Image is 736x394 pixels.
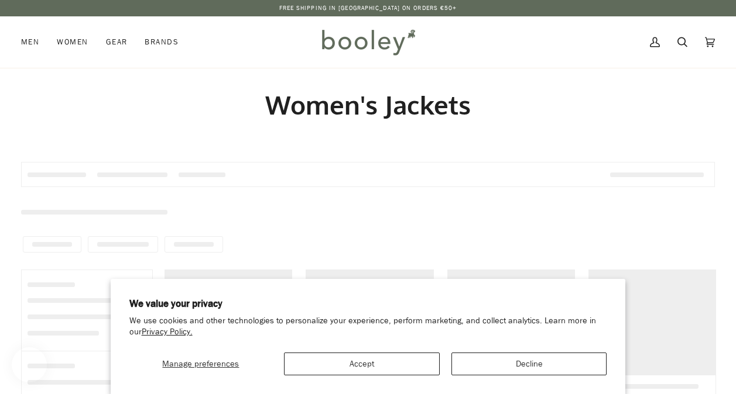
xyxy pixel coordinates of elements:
[21,36,39,48] span: Men
[162,358,239,369] span: Manage preferences
[21,89,715,121] h1: Women's Jackets
[142,326,193,337] a: Privacy Policy.
[129,298,607,310] h2: We value your privacy
[284,352,440,375] button: Accept
[12,347,47,382] iframe: Button to open loyalty program pop-up
[317,25,419,59] img: Booley
[279,4,457,13] p: Free Shipping in [GEOGRAPHIC_DATA] on Orders €50+
[129,352,273,375] button: Manage preferences
[136,16,187,68] a: Brands
[129,316,607,338] p: We use cookies and other technologies to personalize your experience, perform marketing, and coll...
[106,36,128,48] span: Gear
[57,36,88,48] span: Women
[451,352,607,375] button: Decline
[48,16,97,68] a: Women
[21,16,48,68] a: Men
[145,36,179,48] span: Brands
[97,16,136,68] a: Gear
